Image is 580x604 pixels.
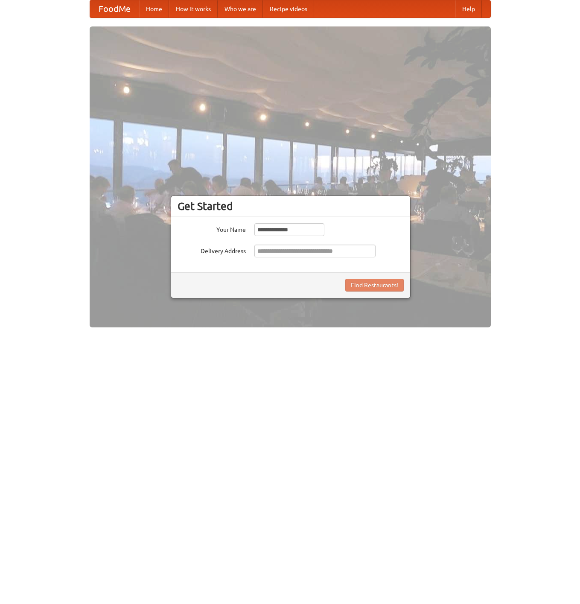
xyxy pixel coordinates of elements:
[169,0,218,18] a: How it works
[178,200,404,213] h3: Get Started
[90,0,139,18] a: FoodMe
[218,0,263,18] a: Who we are
[178,245,246,255] label: Delivery Address
[455,0,482,18] a: Help
[139,0,169,18] a: Home
[178,223,246,234] label: Your Name
[345,279,404,292] button: Find Restaurants!
[263,0,314,18] a: Recipe videos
